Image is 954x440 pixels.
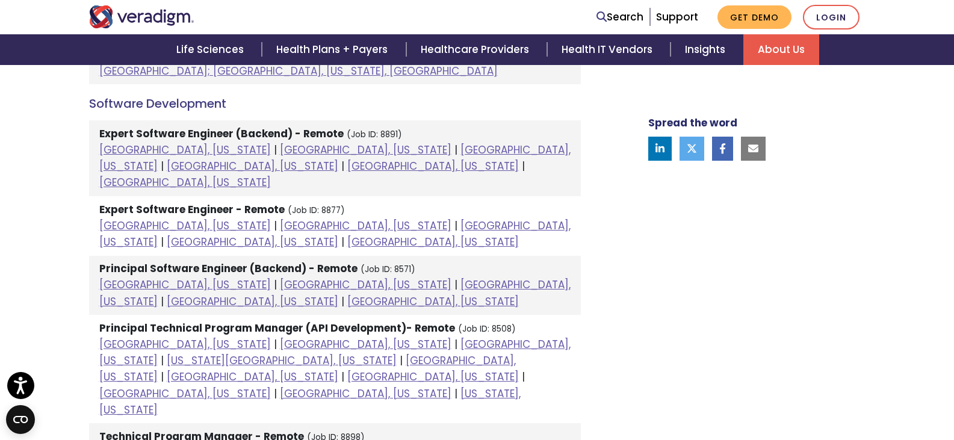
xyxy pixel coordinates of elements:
[99,386,521,417] a: [US_STATE], [US_STATE]
[454,277,457,292] span: |
[454,143,457,157] span: |
[89,5,194,28] img: Veradigm logo
[161,294,164,309] span: |
[99,277,571,308] a: [GEOGRAPHIC_DATA], [US_STATE]
[274,386,277,401] span: |
[454,218,457,233] span: |
[671,34,743,65] a: Insights
[99,202,285,217] strong: Expert Software Engineer - Remote
[361,264,415,275] small: (Job ID: 8571)
[280,386,451,401] a: [GEOGRAPHIC_DATA], [US_STATE]
[454,386,457,401] span: |
[280,337,451,352] a: [GEOGRAPHIC_DATA], [US_STATE]
[648,116,737,130] strong: Spread the word
[547,34,671,65] a: Health IT Vendors
[274,143,277,157] span: |
[89,96,581,111] h4: Software Development
[167,159,338,173] a: [GEOGRAPHIC_DATA], [US_STATE]
[458,323,516,335] small: (Job ID: 8508)
[656,10,698,24] a: Support
[274,337,277,352] span: |
[280,218,451,233] a: [GEOGRAPHIC_DATA], [US_STATE]
[99,261,358,276] strong: Principal Software Engineer (Backend) - Remote
[280,277,451,292] a: [GEOGRAPHIC_DATA], [US_STATE]
[167,370,338,384] a: [GEOGRAPHIC_DATA], [US_STATE]
[99,321,455,335] strong: Principal Technical Program Manager (API Development)- Remote
[347,370,519,384] a: [GEOGRAPHIC_DATA], [US_STATE]
[6,405,35,434] button: Open CMP widget
[167,235,338,249] a: [GEOGRAPHIC_DATA], [US_STATE]
[167,353,397,368] a: [US_STATE][GEOGRAPHIC_DATA], [US_STATE]
[288,205,345,216] small: (Job ID: 8877)
[161,159,164,173] span: |
[262,34,406,65] a: Health Plans + Payers
[400,353,403,368] span: |
[347,294,519,309] a: [GEOGRAPHIC_DATA], [US_STATE]
[161,370,164,384] span: |
[347,235,519,249] a: [GEOGRAPHIC_DATA], [US_STATE]
[99,218,271,233] a: [GEOGRAPHIC_DATA], [US_STATE]
[406,34,547,65] a: Healthcare Providers
[161,353,164,368] span: |
[341,235,344,249] span: |
[99,386,271,401] a: [GEOGRAPHIC_DATA], [US_STATE]
[99,175,271,190] a: [GEOGRAPHIC_DATA], [US_STATE]
[347,159,519,173] a: [GEOGRAPHIC_DATA], [US_STATE]
[596,9,643,25] a: Search
[280,143,451,157] a: [GEOGRAPHIC_DATA], [US_STATE]
[717,5,791,29] a: Get Demo
[803,5,860,29] a: Login
[347,129,402,140] small: (Job ID: 8891)
[522,159,525,173] span: |
[162,34,262,65] a: Life Sciences
[99,337,271,352] a: [GEOGRAPHIC_DATA], [US_STATE]
[341,370,344,384] span: |
[99,277,271,292] a: [GEOGRAPHIC_DATA], [US_STATE]
[454,337,457,352] span: |
[99,143,271,157] a: [GEOGRAPHIC_DATA], [US_STATE]
[341,294,344,309] span: |
[99,126,344,141] strong: Expert Software Engineer (Backend) - Remote
[161,235,164,249] span: |
[274,277,277,292] span: |
[522,370,525,384] span: |
[743,34,819,65] a: About Us
[167,294,338,309] a: [GEOGRAPHIC_DATA], [US_STATE]
[341,159,344,173] span: |
[274,218,277,233] span: |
